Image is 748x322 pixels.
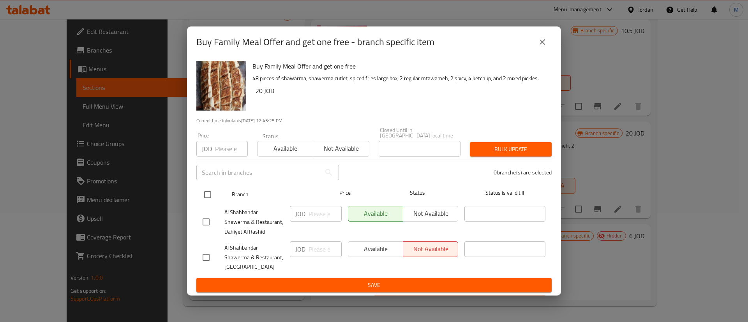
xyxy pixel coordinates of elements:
[464,188,545,198] span: Status is valid till
[256,85,545,96] h6: 20 JOD
[470,142,552,157] button: Bulk update
[196,278,552,292] button: Save
[257,141,313,157] button: Available
[252,74,545,83] p: 48 pieces of shawarma, shawerma cutlet, spiced fries large box, 2 regular mtawameh, 2 spicy, 4 ke...
[319,188,371,198] span: Price
[202,144,212,153] p: JOD
[316,143,366,154] span: Not available
[295,245,305,254] p: JOD
[224,208,284,237] span: Al Shahbandar Shawerma & Restaurant, Dahiyet Al Rashid
[494,169,552,176] p: 0 branche(s) are selected
[224,243,284,272] span: Al Shahbandar Shawerma & Restaurant, [GEOGRAPHIC_DATA]
[196,36,434,48] h2: Buy Family Meal Offer and get one free - branch specific item
[313,141,369,157] button: Not available
[295,209,305,218] p: JOD
[252,61,545,72] h6: Buy Family Meal Offer and get one free
[377,188,458,198] span: Status
[196,165,321,180] input: Search in branches
[196,61,246,111] img: Buy Family Meal Offer and get one free
[533,33,552,51] button: close
[203,280,545,290] span: Save
[232,190,313,199] span: Branch
[215,141,248,157] input: Please enter price
[309,241,342,257] input: Please enter price
[261,143,310,154] span: Available
[476,144,545,154] span: Bulk update
[196,117,552,124] p: Current time in Jordan is [DATE] 12:43:25 PM
[309,206,342,222] input: Please enter price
